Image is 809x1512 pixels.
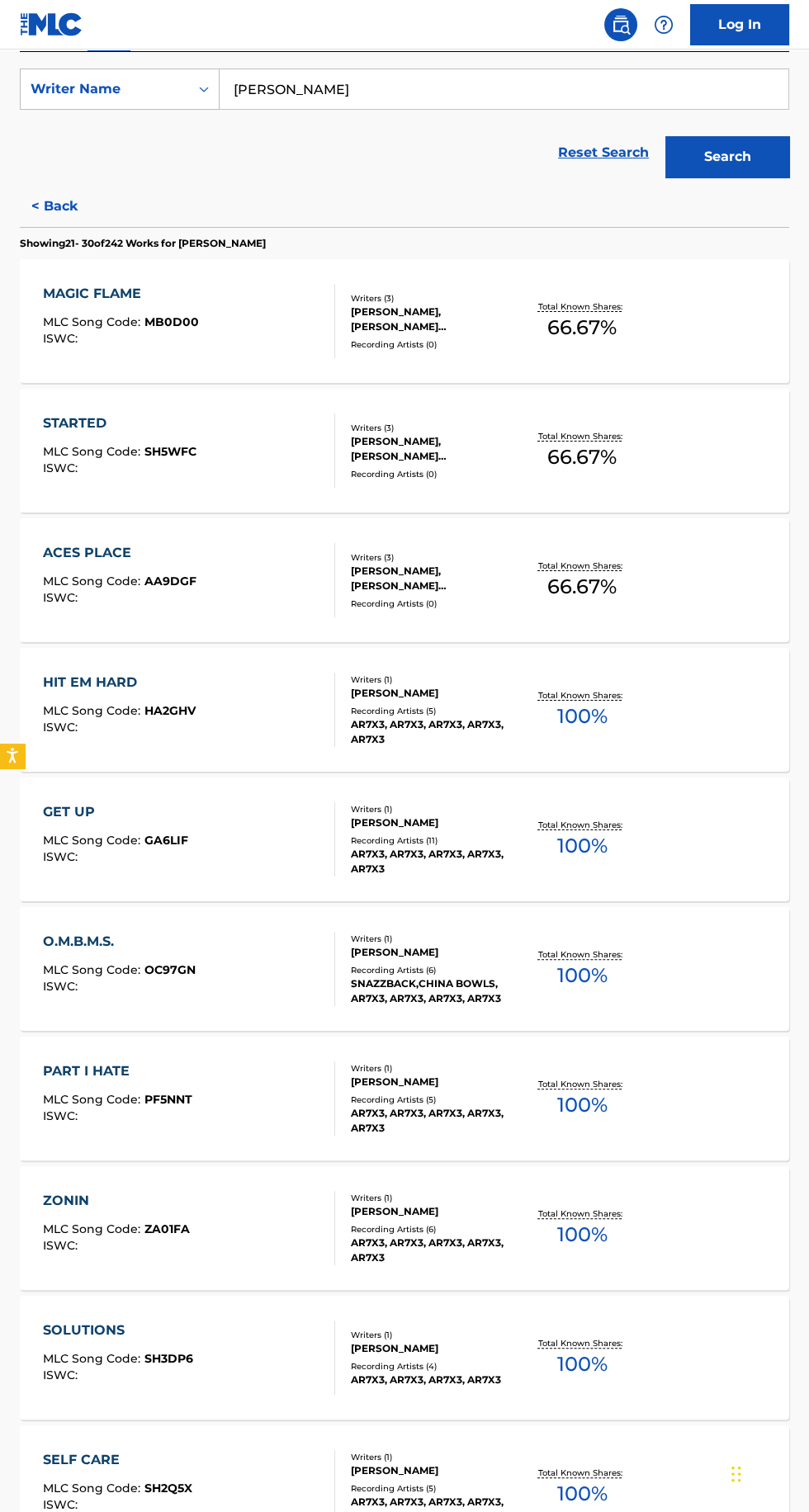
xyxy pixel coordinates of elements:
a: Public Search [604,8,637,41]
p: Total Known Shares: [537,560,626,572]
span: 100 % [556,1479,607,1509]
div: AR7X3, AR7X3, AR7X3, AR7X3, AR7X3 [351,1236,518,1265]
div: ACES PLACE [43,543,196,563]
div: Recording Artists ( 0 ) [351,468,518,480]
span: SH2Q5X [144,1481,192,1495]
div: Recording Artists ( 5 ) [351,1094,518,1106]
div: Writers ( 1 ) [351,803,518,815]
p: Total Known Shares: [537,689,626,702]
div: [PERSON_NAME] [351,1075,518,1089]
span: 66.67 % [547,313,617,343]
span: MB0D00 [144,314,199,329]
span: SH5WFC [144,444,196,459]
div: SNAZZBACK,CHINA BOWLS, AR7X3, AR7X3, AR7X3, AR7X3 [351,976,518,1006]
form: Search Form [20,69,789,186]
span: MLC Song Code : [43,444,144,459]
div: Writers ( 1 ) [351,1451,518,1463]
a: O.M.B.M.S.MLC Song Code:OC97GNISWC:Writers (1)[PERSON_NAME]Recording Artists (6)SNAZZBACK,CHINA B... [20,907,789,1031]
div: Writers ( 3 ) [351,422,518,434]
span: MLC Song Code : [43,962,144,977]
div: Recording Artists ( 0 ) [351,338,518,351]
span: ISWC : [43,1368,82,1382]
div: [PERSON_NAME], [PERSON_NAME] [PERSON_NAME] [PERSON_NAME] [351,434,518,464]
img: search [611,15,631,35]
span: ISWC : [43,849,82,864]
a: GET UPMLC Song Code:GA6LIFISWC:Writers (1)[PERSON_NAME]Recording Artists (11)AR7X3, AR7X3, AR7X3,... [20,777,789,901]
div: Recording Artists ( 0 ) [351,598,518,610]
span: ISWC : [43,720,82,735]
span: 100 % [556,1349,607,1379]
p: Total Known Shares: [537,1337,626,1349]
span: MLC Song Code : [43,1221,144,1236]
span: 100 % [556,961,607,990]
div: [PERSON_NAME], [PERSON_NAME] [PERSON_NAME] [PERSON_NAME] [351,305,518,334]
div: [PERSON_NAME] [351,686,518,701]
div: GET UP [43,802,188,822]
span: 100 % [556,1220,607,1250]
p: Total Known Shares: [537,300,626,313]
a: ACES PLACEMLC Song Code:AA9DGFISWC:Writers (3)[PERSON_NAME], [PERSON_NAME] [PERSON_NAME] [PERSON_... [20,518,789,642]
div: AR7X3, AR7X3, AR7X3, AR7X3 [351,1373,518,1387]
div: PART I HATE [43,1061,192,1081]
span: ISWC : [43,461,82,475]
a: Reset Search [550,135,657,171]
p: Total Known Shares: [537,819,626,831]
img: MLC Logo [20,12,83,36]
button: < Back [20,186,119,227]
div: [PERSON_NAME] [351,945,518,960]
a: ZONINMLC Song Code:ZA01FAISWC:Writers (1)[PERSON_NAME]Recording Artists (6)AR7X3, AR7X3, AR7X3, A... [20,1166,789,1290]
span: ISWC : [43,331,82,346]
div: Writers ( 1 ) [351,933,518,945]
div: [PERSON_NAME] [351,1341,518,1356]
img: help [654,15,674,35]
p: Total Known Shares: [537,1467,626,1479]
span: OC97GN [144,962,196,977]
p: Total Known Shares: [537,430,626,442]
div: Drag [731,1449,741,1499]
div: Recording Artists ( 4 ) [351,1360,518,1373]
p: Showing 21 - 30 of 242 Works for [PERSON_NAME] [20,236,266,251]
span: ISWC : [43,1238,82,1253]
span: MLC Song Code : [43,833,144,848]
div: Recording Artists ( 11 ) [351,834,518,847]
iframe: Chat Widget [726,1433,809,1512]
div: [PERSON_NAME], [PERSON_NAME] [PERSON_NAME] [PERSON_NAME] [351,564,518,593]
div: [PERSON_NAME] [351,1463,518,1478]
div: Writer Name [31,79,179,99]
div: Writers ( 1 ) [351,1329,518,1341]
span: 66.67 % [547,572,617,602]
div: STARTED [43,413,196,433]
button: Search [665,136,789,177]
div: Writers ( 3 ) [351,292,518,305]
span: MLC Song Code : [43,1092,144,1107]
div: SOLUTIONS [43,1321,193,1340]
span: HA2GHV [144,703,196,718]
a: PART I HATEMLC Song Code:PF5NNTISWC:Writers (1)[PERSON_NAME]Recording Artists (5)AR7X3, AR7X3, AR... [20,1037,789,1160]
div: Writers ( 1 ) [351,673,518,686]
p: Total Known Shares: [537,1207,626,1220]
div: ZONIN [43,1191,190,1211]
div: Recording Artists ( 5 ) [351,1482,518,1495]
span: MLC Song Code : [43,703,144,718]
div: [PERSON_NAME] [351,1204,518,1219]
div: MAGIC FLAME [43,284,199,304]
div: Recording Artists ( 6 ) [351,964,518,976]
span: SH3DP6 [144,1351,193,1366]
span: AA9DGF [144,574,196,588]
div: Writers ( 3 ) [351,551,518,564]
p: Total Known Shares: [537,1078,626,1090]
span: 100 % [556,831,607,861]
div: Recording Artists ( 5 ) [351,705,518,717]
div: Recording Artists ( 6 ) [351,1223,518,1236]
div: [PERSON_NAME] [351,815,518,830]
div: SELF CARE [43,1450,192,1470]
span: ISWC : [43,979,82,994]
span: MLC Song Code : [43,314,144,329]
span: ISWC : [43,590,82,605]
div: Writers ( 1 ) [351,1062,518,1075]
span: GA6LIF [144,833,188,848]
span: ZA01FA [144,1221,190,1236]
div: Writers ( 1 ) [351,1192,518,1204]
a: HIT EM HARDMLC Song Code:HA2GHVISWC:Writers (1)[PERSON_NAME]Recording Artists (5)AR7X3, AR7X3, AR... [20,648,789,772]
